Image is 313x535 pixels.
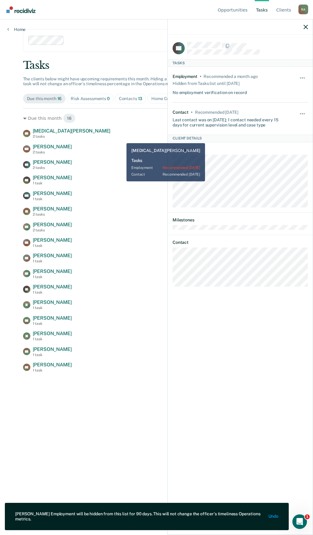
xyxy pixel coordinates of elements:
div: Home Contacts [151,96,186,101]
span: [PERSON_NAME] [33,268,72,274]
iframe: Intercom live chat [292,514,307,529]
div: 1 task [33,275,72,279]
span: [PERSON_NAME] [33,237,72,243]
div: 1 task [33,337,72,341]
span: [MEDICAL_DATA][PERSON_NAME] [33,128,111,134]
div: 1 task [33,244,72,248]
dt: Supervision [173,147,308,152]
span: 1 [305,514,310,519]
div: 1 task [33,181,72,185]
span: [PERSON_NAME] [33,346,72,352]
span: [PERSON_NAME] [33,206,72,212]
span: 0 [107,96,110,101]
div: 1 task [33,290,72,294]
a: Home [7,27,25,32]
div: Risk Assessments [71,96,110,101]
span: [PERSON_NAME] [33,315,72,321]
div: 2 tasks [33,134,111,139]
div: 2 tasks [33,166,72,170]
div: 1 task [33,353,72,357]
div: 1 task [33,306,72,310]
div: • [200,74,201,79]
dt: Milestones [173,217,308,223]
dt: Contact [173,240,308,245]
div: 2 tasks [33,228,72,232]
div: 1 task [33,259,72,263]
div: Contact [173,110,189,115]
span: [PERSON_NAME] [33,175,72,180]
div: Recommended a month ago [204,74,258,79]
div: Recommended in 8 days [195,110,238,115]
span: [PERSON_NAME] [33,362,72,368]
span: [PERSON_NAME] [33,284,72,290]
div: Due this month [23,113,290,123]
button: Profile dropdown button [298,5,308,14]
span: 13 [138,96,143,101]
div: 1 task [33,197,72,201]
div: Last contact was on [DATE]; 1 contact needed every 15 days for current supervision level and case... [173,115,285,128]
div: Contacts [119,96,143,101]
span: [PERSON_NAME] [33,190,72,196]
span: The clients below might have upcoming requirements this month. Hiding a below task will not chang... [23,76,182,86]
button: Undo [268,514,278,519]
span: [PERSON_NAME] [33,331,72,336]
div: Tasks [23,59,290,72]
div: 2 tasks [33,212,72,217]
div: 1 task [33,321,72,326]
span: [PERSON_NAME] [33,144,72,150]
span: [PERSON_NAME] [33,253,72,258]
div: Employment [173,74,197,79]
span: [PERSON_NAME] [33,299,72,305]
div: Due this month [27,96,62,101]
div: Hidden from Tasks list until [DATE] [173,79,240,88]
img: Recidiviz [6,6,35,13]
div: • [191,110,193,115]
div: 1 task [33,368,72,372]
div: Tasks [168,59,313,67]
div: [PERSON_NAME] Employment will be hidden from this list for 90 days. This will not change the offi... [15,511,264,522]
span: 16 [57,96,62,101]
div: R A [298,5,308,14]
span: 16 [63,113,76,123]
div: No employment verification on record [173,88,247,95]
div: 2 tasks [33,150,72,154]
div: Client Details [168,135,313,142]
span: [PERSON_NAME] [33,159,72,165]
span: [PERSON_NAME] [33,222,72,227]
